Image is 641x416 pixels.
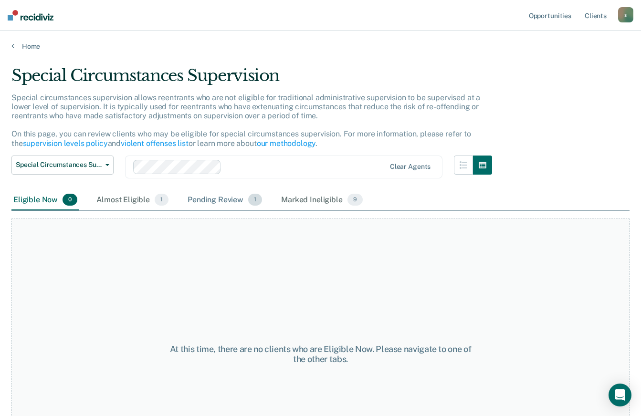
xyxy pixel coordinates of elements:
[166,344,475,364] div: At this time, there are no clients who are Eligible Now. Please navigate to one of the other tabs.
[609,384,631,406] div: Open Intercom Messenger
[16,161,102,169] span: Special Circumstances Supervision
[257,139,316,148] a: our methodology
[618,7,633,22] button: s
[390,163,431,171] div: Clear agents
[11,93,480,148] p: Special circumstances supervision allows reentrants who are not eligible for traditional administ...
[63,194,77,206] span: 0
[23,139,108,148] a: supervision levels policy
[347,194,363,206] span: 9
[155,194,168,206] span: 1
[11,42,630,51] a: Home
[121,139,189,148] a: violent offenses list
[248,194,262,206] span: 1
[11,66,492,93] div: Special Circumstances Supervision
[11,156,114,175] button: Special Circumstances Supervision
[186,190,264,211] div: Pending Review1
[8,10,53,21] img: Recidiviz
[11,190,79,211] div: Eligible Now0
[95,190,170,211] div: Almost Eligible1
[279,190,365,211] div: Marked Ineligible9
